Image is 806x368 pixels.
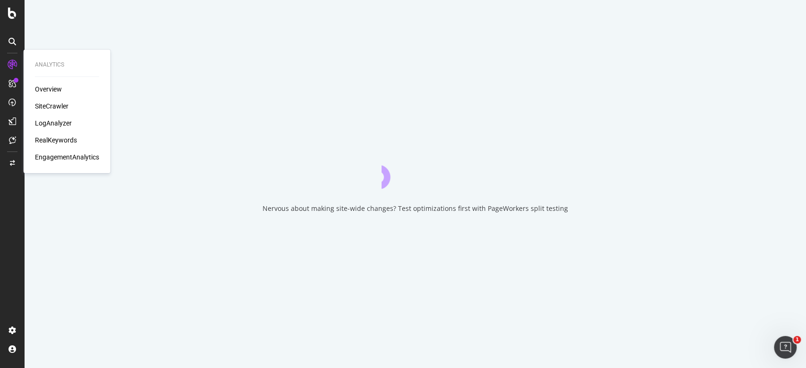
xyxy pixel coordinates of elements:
div: animation [382,155,450,189]
div: Nervous about making site-wide changes? Test optimizations first with PageWorkers split testing [263,204,568,213]
a: EngagementAnalytics [35,152,99,162]
a: Overview [35,84,62,94]
span: 1 [793,336,801,343]
a: SiteCrawler [35,101,68,111]
a: RealKeywords [35,135,77,145]
div: Analytics [35,61,99,69]
iframe: Intercom live chat [774,336,797,359]
a: LogAnalyzer [35,118,72,128]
